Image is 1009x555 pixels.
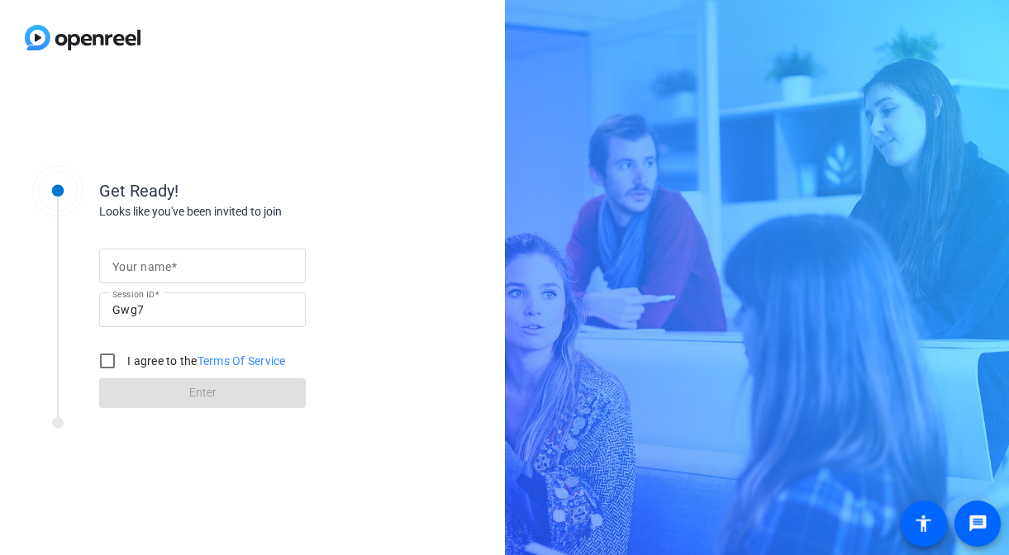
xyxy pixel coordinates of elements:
a: Terms Of Service [198,354,286,368]
mat-icon: message [968,514,988,534]
label: I agree to the [124,353,286,369]
div: Looks like you've been invited to join [99,203,430,221]
mat-label: Your name [112,260,171,273]
div: Get Ready! [99,178,430,203]
mat-label: Session ID [112,289,155,299]
mat-icon: accessibility [914,514,934,534]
